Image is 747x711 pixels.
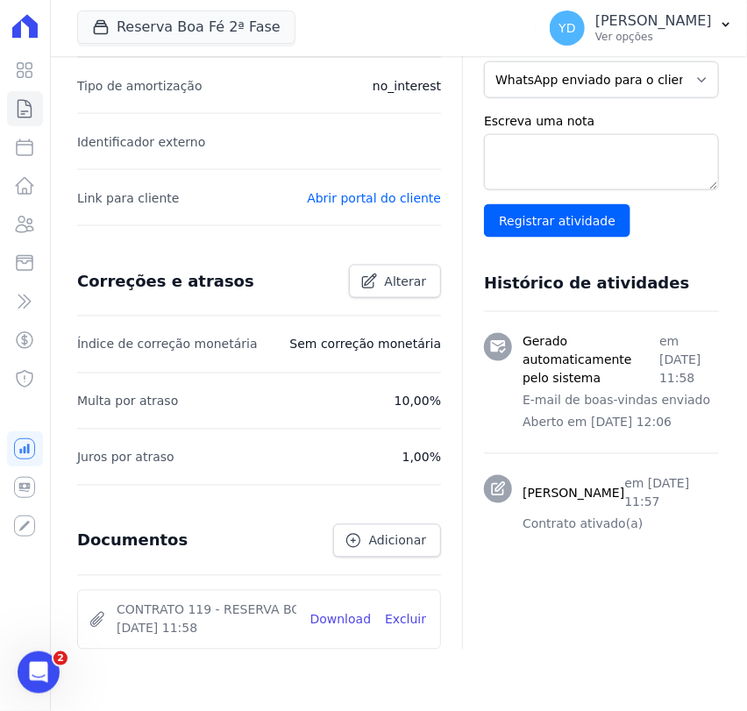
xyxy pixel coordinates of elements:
span: YD [558,22,575,34]
a: Download [310,611,372,629]
p: 10,00% [395,391,441,412]
h3: Documentos [77,530,188,551]
p: Identificador externo [77,132,205,153]
span: [DATE] 11:58 [117,620,296,638]
p: Juros por atraso [77,447,174,468]
button: YD [PERSON_NAME] Ver opções [536,4,747,53]
h3: Histórico de atividades [484,273,689,294]
span: Alterar [385,273,427,290]
p: 1,00% [402,447,441,468]
button: Reserva Boa Fé 2ª Fase [77,11,295,44]
p: E-mail de boas-vindas enviado [523,392,719,410]
p: [PERSON_NAME] [595,12,712,30]
a: Adicionar [333,524,441,558]
p: Índice de correção monetária [77,334,258,355]
p: Aberto em [DATE] 12:06 [523,414,719,432]
p: em [DATE] 11:57 [625,475,720,512]
span: 2 [53,651,68,665]
a: Alterar [349,265,442,298]
span: Adicionar [369,532,426,550]
label: Escreva uma nota [484,112,719,131]
p: no_interest [373,75,441,96]
a: Abrir portal do cliente [307,191,441,205]
h3: [PERSON_NAME] [523,485,624,503]
a: Excluir [385,611,426,629]
input: Registrar atividade [484,204,630,238]
p: Tipo de amortização [77,75,203,96]
span: CONTRATO 119 - RESERVA BOA FÉ 2ª FASE.pdf [117,601,296,620]
h3: Gerado automaticamente pelo sistema [523,333,659,388]
p: Contrato ativado(a) [523,515,719,534]
h3: Correções e atrasos [77,271,254,292]
p: Ver opções [595,30,712,44]
p: Sem correção monetária [290,334,442,355]
p: Link para cliente [77,188,179,209]
iframe: Intercom live chat [18,651,60,693]
p: Multa por atraso [77,391,178,412]
p: em [DATE] 11:58 [659,333,719,388]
